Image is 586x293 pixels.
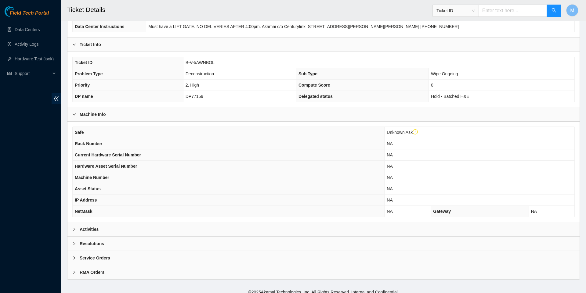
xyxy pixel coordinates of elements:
span: read [7,71,12,76]
div: Service Orders [67,251,580,265]
span: Safe [75,130,84,135]
a: Hardware Test (isok) [15,56,54,61]
a: Data Centers [15,27,40,32]
span: DP77159 [186,94,203,99]
span: NA [387,152,392,157]
span: Ticket ID [436,6,475,15]
span: Delegated status [298,94,333,99]
span: exclamation-circle [413,129,418,135]
span: right [72,242,76,245]
span: NA [387,186,392,191]
span: Asset Status [75,186,101,191]
span: search [552,8,556,14]
div: Activities [67,222,580,236]
span: 0 [431,83,433,88]
span: Problem Type [75,71,103,76]
span: right [72,227,76,231]
span: M [570,7,574,14]
button: search [547,5,561,17]
span: right [72,256,76,260]
span: Current Hardware Serial Number [75,152,141,157]
span: Gateway [433,209,451,214]
span: NA [531,209,537,214]
span: Rack Number [75,141,102,146]
span: double-left [52,93,61,104]
span: 2. High [186,83,199,88]
div: Machine Info [67,107,580,121]
span: Ticket ID [75,60,92,65]
div: Resolutions [67,237,580,251]
span: NA [387,164,392,169]
span: Machine Number [75,175,109,180]
span: NetMask [75,209,92,214]
b: Resolutions [80,240,104,247]
span: Unknown Ask [387,130,418,135]
span: Deconstruction [186,71,214,76]
button: M [566,4,578,16]
span: Hardware Asset Serial Number [75,164,137,169]
a: Activity Logs [15,42,39,47]
span: NA [387,175,392,180]
span: Field Tech Portal [10,10,49,16]
b: Activities [80,226,99,233]
span: Wipe Ongoing [431,71,458,76]
b: Ticket Info [80,41,101,48]
img: Akamai Technologies [5,6,31,17]
span: NA [387,141,392,146]
span: right [72,43,76,46]
span: B-V-5AWNBOL [186,60,215,65]
input: Enter text here... [479,5,547,17]
span: Hold - Batched H&E [431,94,469,99]
span: Must have a LIFT GATE. NO DELIVERIES AFTER 4:00pm. Akamai c/o Centurylink [STREET_ADDRESS][PERSON... [148,24,459,29]
a: Akamai TechnologiesField Tech Portal [5,11,49,19]
span: right [72,113,76,116]
span: IP Address [75,198,97,202]
span: Data Center Instructions [75,24,125,29]
div: Ticket Info [67,38,580,52]
b: Service Orders [80,255,110,261]
span: Priority [75,83,90,88]
span: Sub Type [298,71,317,76]
span: DP name [75,94,93,99]
b: RMA Orders [80,269,104,276]
b: Machine Info [80,111,106,118]
div: RMA Orders [67,265,580,279]
span: NA [387,209,392,214]
span: Compute Score [298,83,330,88]
span: NA [387,198,392,202]
span: Support [15,67,51,80]
span: right [72,270,76,274]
